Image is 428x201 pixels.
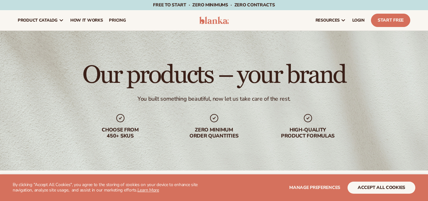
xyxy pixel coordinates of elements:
[109,18,126,23] span: pricing
[289,182,340,194] button: Manage preferences
[153,2,275,8] span: Free to start · ZERO minimums · ZERO contracts
[352,18,365,23] span: LOGIN
[70,18,103,23] span: How It Works
[289,184,340,191] span: Manage preferences
[82,62,346,88] h1: Our products – your brand
[267,127,348,139] div: High-quality product formulas
[349,10,368,30] a: LOGIN
[312,10,349,30] a: resources
[199,17,229,24] img: logo
[371,14,410,27] a: Start Free
[137,187,159,193] a: Learn More
[67,10,106,30] a: How It Works
[15,10,67,30] a: product catalog
[137,95,291,103] div: You built something beautiful, now let us take care of the rest.
[13,182,211,193] p: By clicking "Accept All Cookies", you agree to the storing of cookies on your device to enhance s...
[106,10,129,30] a: pricing
[316,18,340,23] span: resources
[348,182,415,194] button: accept all cookies
[174,127,255,139] div: Zero minimum order quantities
[18,18,58,23] span: product catalog
[80,127,161,139] div: Choose from 450+ Skus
